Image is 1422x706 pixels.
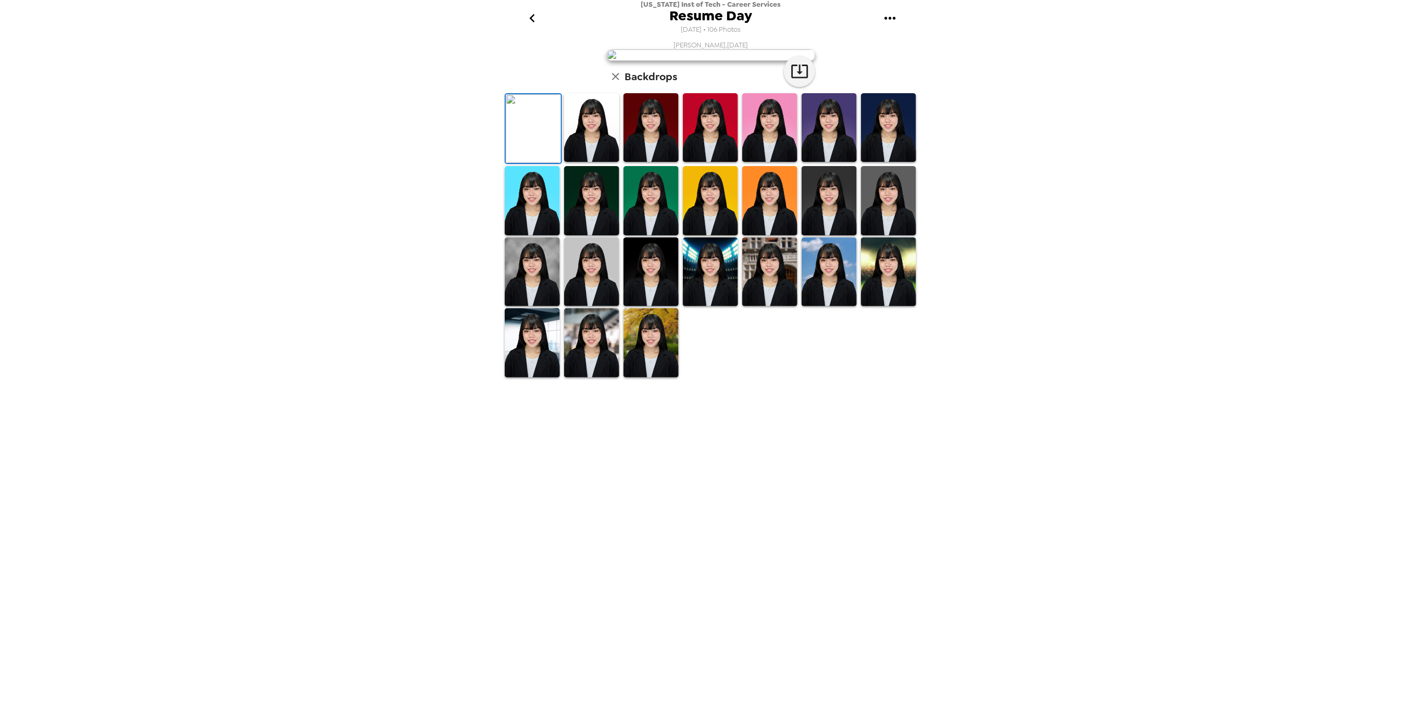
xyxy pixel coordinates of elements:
span: [DATE] • 106 Photos [681,23,741,37]
span: Resume Day [670,9,753,23]
button: go back [515,2,549,35]
h6: Backdrops [625,68,677,85]
span: [PERSON_NAME] , [DATE] [674,41,749,49]
button: gallery menu [873,2,907,35]
img: Original [506,94,561,163]
img: user [607,49,815,61]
